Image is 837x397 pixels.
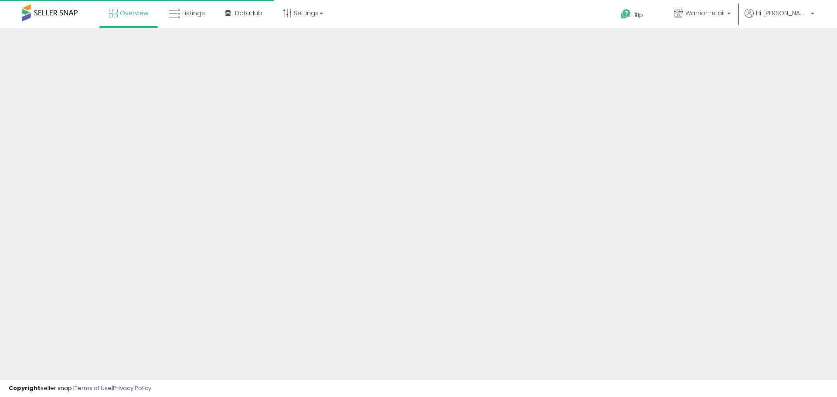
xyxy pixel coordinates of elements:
a: Privacy Policy [113,384,151,392]
a: Hi [PERSON_NAME] [745,9,814,28]
span: Warrior retail [685,9,725,17]
i: Get Help [620,9,631,20]
div: seller snap | | [9,384,151,393]
span: Listings [182,9,205,17]
span: Overview [120,9,148,17]
strong: Copyright [9,384,41,392]
a: Help [614,2,660,28]
span: Help [631,11,643,19]
span: Hi [PERSON_NAME] [756,9,808,17]
span: DataHub [235,9,262,17]
a: Terms of Use [75,384,112,392]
